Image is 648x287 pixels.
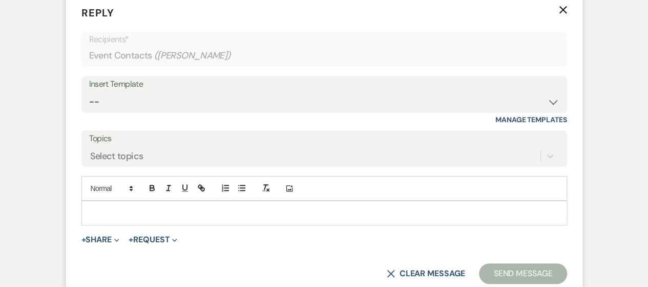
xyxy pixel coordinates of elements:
[154,49,231,63] span: ( [PERSON_NAME] )
[479,263,567,284] button: Send Message
[89,131,559,146] label: Topics
[129,236,133,244] span: +
[81,236,86,244] span: +
[81,6,114,20] span: Reply
[89,46,559,66] div: Event Contacts
[495,115,567,124] a: Manage Templates
[89,77,559,92] div: Insert Template
[89,33,559,46] p: Recipients*
[387,270,465,278] button: Clear message
[90,149,143,163] div: Select topics
[81,236,120,244] button: Share
[129,236,177,244] button: Request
